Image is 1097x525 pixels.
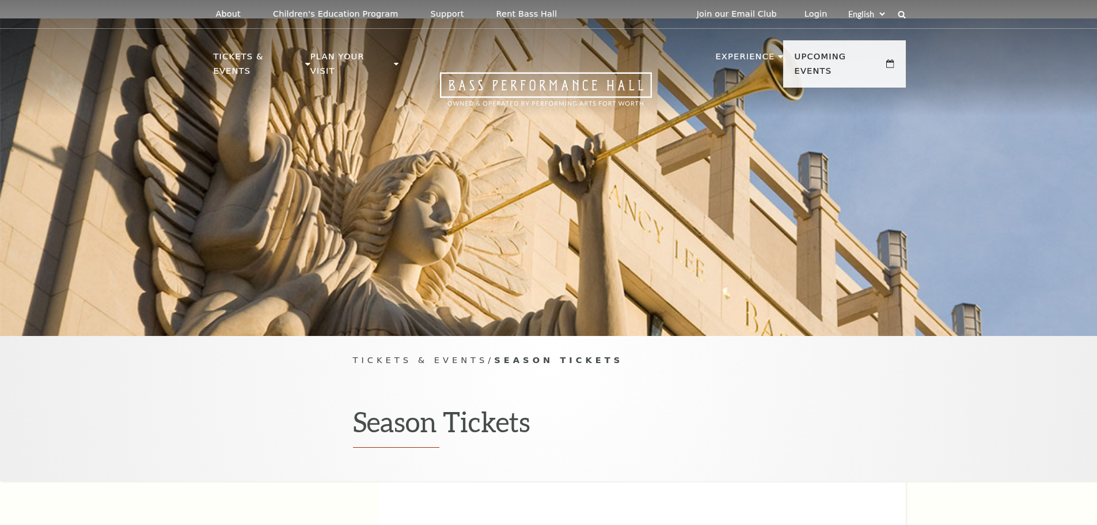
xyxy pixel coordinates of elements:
[353,355,488,365] span: Tickets & Events
[494,355,623,365] span: Season Tickets
[310,50,391,85] p: Plan Your Visit
[431,9,464,19] p: Support
[214,50,303,85] p: Tickets & Events
[216,9,241,19] p: About
[795,50,884,85] p: Upcoming Events
[273,9,398,19] p: Children's Education Program
[353,353,745,368] p: /
[846,9,887,20] select: Select:
[353,405,745,448] h1: Season Tickets
[496,9,557,19] p: Rent Bass Hall
[715,50,775,70] p: Experience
